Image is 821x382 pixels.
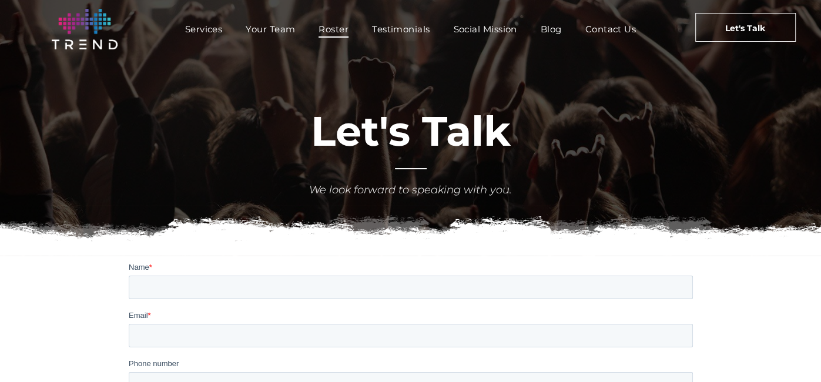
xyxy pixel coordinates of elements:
span: Let's Talk [725,14,765,43]
span: Let's Talk [311,106,511,156]
span: Roster [319,21,348,38]
iframe: Chat Widget [762,326,821,382]
a: Your Team [234,21,307,38]
a: Let's Talk [695,13,796,42]
div: We look forward to speaking with you. [237,182,584,198]
a: Roster [307,21,360,38]
a: Social Mission [441,21,528,38]
a: Contact Us [574,21,648,38]
a: Testimonials [360,21,441,38]
a: Blog [529,21,574,38]
a: Services [173,21,234,38]
img: logo [52,9,118,49]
